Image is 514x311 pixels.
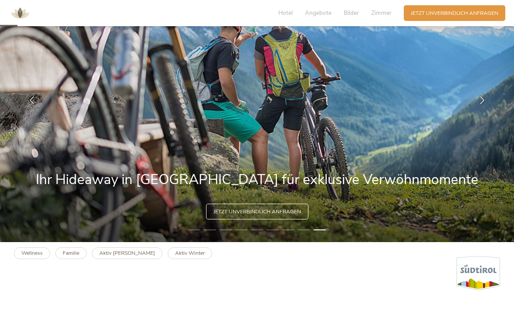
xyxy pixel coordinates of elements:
a: Wellness [14,247,50,259]
img: Südtirol [457,256,500,290]
a: Familie [55,247,87,259]
span: Jetzt unverbindlich anfragen [213,208,301,215]
b: Aktiv Winter [175,249,205,256]
b: Aktiv [PERSON_NAME] [99,249,155,256]
span: Zimmer [371,9,392,17]
a: Aktiv [PERSON_NAME] [92,247,162,259]
a: Aktiv Winter [168,247,212,259]
a: AMONTI & LUNARIS Wellnessresort [7,10,33,15]
span: Bilder [344,9,359,17]
span: Angebote [305,9,331,17]
span: Hotel [278,9,293,17]
b: Familie [63,249,79,256]
span: Jetzt unverbindlich anfragen [411,10,498,17]
b: Wellness [21,249,43,256]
